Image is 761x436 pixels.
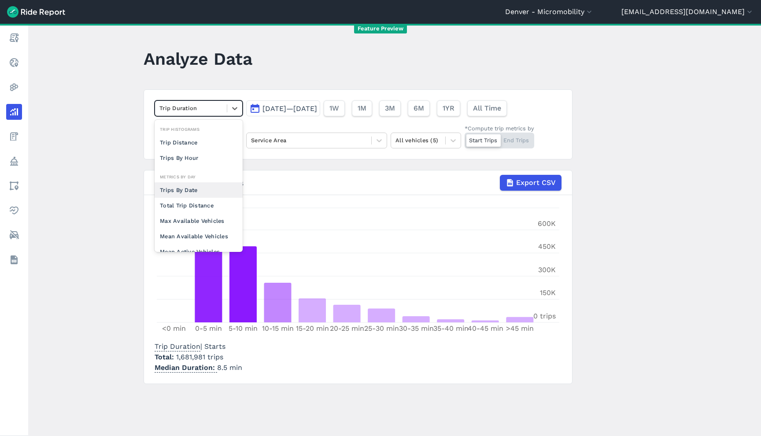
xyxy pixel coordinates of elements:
[155,244,243,259] div: Mean Active Vehicles
[506,324,534,333] tspan: >45 min
[540,288,556,297] tspan: 150K
[155,182,243,198] div: Trips By Date
[7,6,65,18] img: Ride Report
[621,7,754,17] button: [EMAIL_ADDRESS][DOMAIN_NAME]
[465,124,534,133] div: *Compute trip metrics by
[6,203,22,218] a: Health
[538,266,556,274] tspan: 300K
[433,324,469,333] tspan: 35-40 min
[176,353,223,361] span: 1,681,981 trips
[414,103,424,114] span: 6M
[6,227,22,243] a: ModeShift
[229,324,258,333] tspan: 5-10 min
[6,55,22,70] a: Realtime
[533,312,556,320] tspan: 0 trips
[155,361,217,373] span: Median Duration
[516,177,556,188] span: Export CSV
[155,198,243,213] div: Total Trip Distance
[379,100,401,116] button: 3M
[538,242,556,251] tspan: 450K
[155,229,243,244] div: Mean Available Vehicles
[473,103,501,114] span: All Time
[467,100,507,116] button: All Time
[6,178,22,194] a: Areas
[330,324,364,333] tspan: 20-25 min
[262,324,294,333] tspan: 10-15 min
[437,100,460,116] button: 1YR
[408,100,430,116] button: 6M
[155,340,200,351] span: Trip Duration
[155,125,243,133] div: Trip Histograms
[6,129,22,144] a: Fees
[262,104,317,113] span: [DATE]—[DATE]
[358,103,366,114] span: 1M
[246,100,320,116] button: [DATE]—[DATE]
[443,103,454,114] span: 1YR
[155,173,243,181] div: Metrics By Day
[329,103,339,114] span: 1W
[155,362,242,373] p: 8.5 min
[144,47,252,71] h1: Analyze Data
[6,30,22,46] a: Report
[162,324,186,333] tspan: <0 min
[364,324,399,333] tspan: 25-30 min
[354,24,407,33] span: Feature Preview
[195,324,222,333] tspan: 0-5 min
[155,150,243,166] div: Trips By Hour
[155,213,243,229] div: Max Available Vehicles
[155,175,562,191] div: Trip Duration | Starts
[155,353,176,361] span: Total
[500,175,562,191] button: Export CSV
[155,135,243,150] div: Trip Distance
[505,7,594,17] button: Denver - Micromobility
[538,219,556,228] tspan: 600K
[155,342,225,351] span: | Starts
[6,252,22,268] a: Datasets
[296,324,329,333] tspan: 15-20 min
[6,79,22,95] a: Heatmaps
[6,104,22,120] a: Analyze
[6,153,22,169] a: Policy
[324,100,345,116] button: 1W
[352,100,372,116] button: 1M
[399,324,434,333] tspan: 30-35 min
[468,324,503,333] tspan: 40-45 min
[385,103,395,114] span: 3M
